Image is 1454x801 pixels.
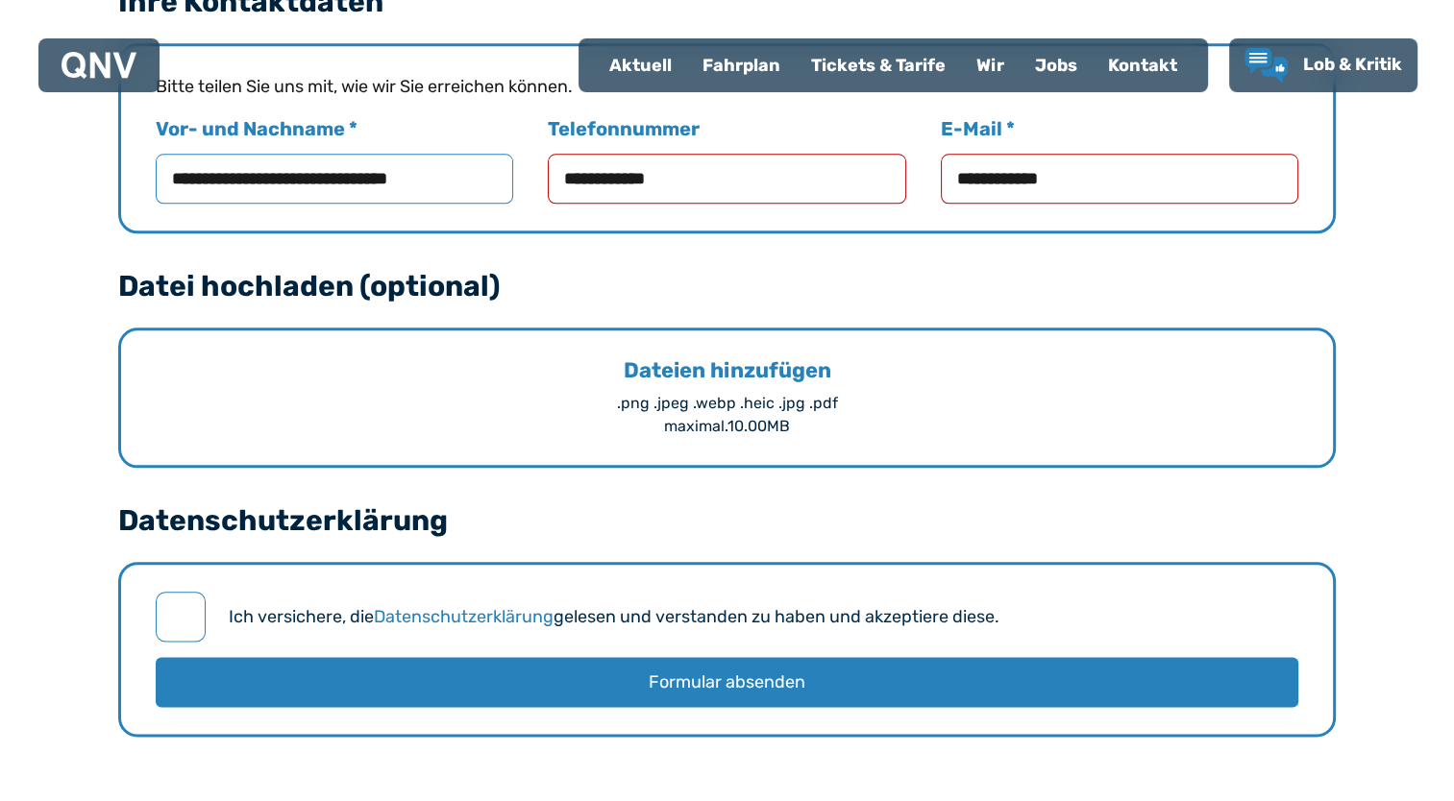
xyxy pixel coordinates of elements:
a: Fahrplan [687,40,796,90]
label: Vor- und Nachname * [156,115,513,204]
img: QNV Logo [62,52,136,79]
legend: Datenschutzerklärung [118,506,448,535]
label: Ich versichere, die gelesen und verstanden zu haben und akzeptiere diese. [229,604,999,630]
legend: Datei hochladen (optional) [118,272,501,301]
a: Jobs [1020,40,1093,90]
span: Lob & Kritik [1303,54,1402,75]
a: QNV Logo [62,46,136,85]
a: Kontakt [1093,40,1193,90]
label: E-Mail * [941,115,1298,204]
input: Vor- und Nachname * [156,154,513,204]
div: .png .jpeg .webp .heic .jpg .pdf maximal. 10.00 MB [156,392,1298,438]
a: Lob & Kritik [1245,48,1402,83]
a: Datenschutzerklärung [374,606,554,627]
input: E-Mail * [941,154,1298,204]
div: Dateien hinzufügen [156,357,1298,384]
input: Telefonnummer [548,154,905,204]
a: Wir [961,40,1020,90]
label: Telefonnummer [548,115,905,204]
a: Aktuell [594,40,687,90]
a: Tickets & Tarife [796,40,961,90]
button: Formular absenden [156,657,1298,707]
